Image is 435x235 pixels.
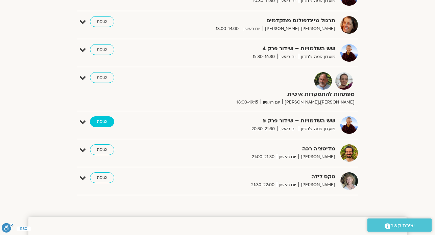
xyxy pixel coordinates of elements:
a: כניסה [90,72,114,83]
strong: שש השלמויות – שידור פרק 5 [170,116,335,125]
span: יום ראשון [277,53,299,60]
span: 18:00-19:15 [234,99,261,106]
span: 21:00-21:30 [249,153,277,160]
a: כניסה [90,144,114,155]
span: מועדון פמה צ'ודרון [299,53,335,60]
span: יום ראשון [277,125,299,133]
span: יצירת קשר [390,221,415,230]
span: 15:30-16:30 [250,53,277,60]
strong: תרגול מיינדפולנס מתקדמים [170,16,335,25]
span: [PERSON_NAME] [298,153,335,160]
a: יצירת קשר [367,218,432,232]
span: מועדון פמה צ'ודרון [299,125,335,133]
a: כניסה [90,16,114,27]
strong: טקס לילה [170,172,335,181]
span: יום ראשון [241,25,263,32]
span: 21:30-22:00 [249,181,277,188]
a: כניסה [90,44,114,55]
span: יום ראשון [277,181,298,188]
span: יום ראשון [261,99,282,106]
strong: שש השלמויות – שידור פרק 4 [170,44,335,53]
span: 13:00-14:00 [213,25,241,32]
strong: מפתחות להתמקדות אישית [189,90,355,99]
a: כניסה [90,116,114,127]
span: [PERSON_NAME],[PERSON_NAME] [282,99,355,106]
span: 20:30-21:30 [249,125,277,133]
span: [PERSON_NAME] [298,181,335,188]
strong: מדיטציה רכה [170,144,335,153]
span: [PERSON_NAME] [PERSON_NAME] [263,25,335,32]
a: כניסה [90,172,114,183]
span: יום ראשון [277,153,298,160]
